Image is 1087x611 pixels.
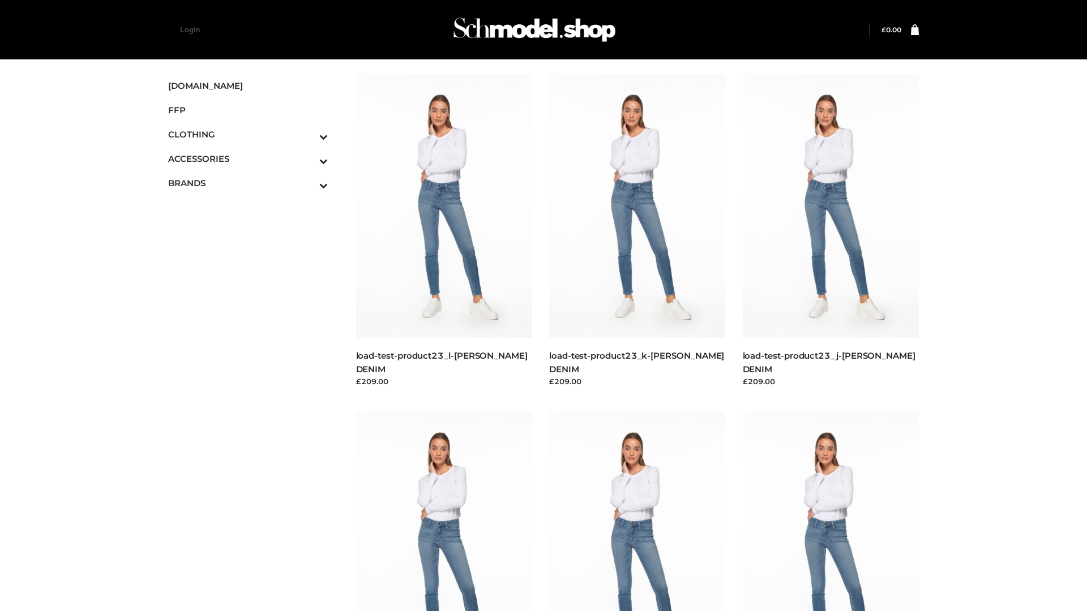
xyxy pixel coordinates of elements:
a: CLOTHINGToggle Submenu [168,122,328,147]
a: load-test-product23_k-[PERSON_NAME] DENIM [549,350,724,374]
button: Toggle Submenu [288,171,328,195]
a: BRANDSToggle Submenu [168,171,328,195]
div: £209.00 [743,376,919,387]
a: [DOMAIN_NAME] [168,74,328,98]
span: [DOMAIN_NAME] [168,79,328,92]
a: load-test-product23_j-[PERSON_NAME] DENIM [743,350,915,374]
a: Login [180,25,200,34]
bdi: 0.00 [881,25,901,34]
span: BRANDS [168,177,328,190]
a: ACCESSORIESToggle Submenu [168,147,328,171]
div: £209.00 [356,376,533,387]
a: £0.00 [881,25,901,34]
button: Toggle Submenu [288,147,328,171]
span: £ [881,25,886,34]
span: ACCESSORIES [168,152,328,165]
button: Toggle Submenu [288,122,328,147]
span: CLOTHING [168,128,328,141]
img: Schmodel Admin 964 [450,7,619,52]
a: load-test-product23_l-[PERSON_NAME] DENIM [356,350,528,374]
div: £209.00 [549,376,726,387]
a: FFP [168,98,328,122]
span: FFP [168,104,328,117]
